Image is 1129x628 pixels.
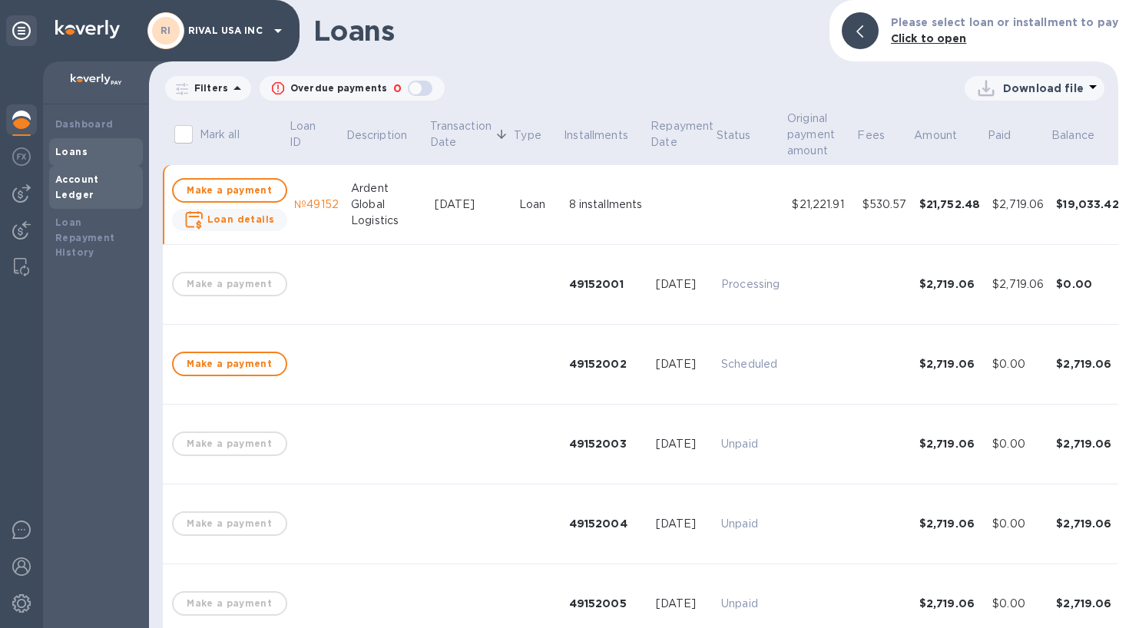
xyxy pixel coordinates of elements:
p: Download file [1003,81,1084,96]
p: RIVAL USA INC [188,25,265,36]
div: [DATE] [656,596,710,612]
span: Original payment amount [787,111,855,159]
div: $530.57 [862,197,907,213]
b: Loan Repayment History [55,216,115,259]
div: $2,719.06 [919,436,981,451]
div: $2,719.06 [992,197,1044,213]
button: Make a payment [172,178,287,203]
b: Account Ledger [55,174,99,200]
div: 8 installments [569,197,644,213]
div: $0.00 [1056,276,1119,292]
p: Mark all [200,127,240,143]
span: Balance [1051,127,1114,144]
div: $21,752.48 [919,197,981,212]
div: $2,719.06 [1056,356,1119,372]
div: [DATE] [656,276,710,293]
div: 49152001 [569,276,644,292]
span: Paid [988,127,1031,144]
p: Fees [857,127,885,144]
div: Unpin categories [6,15,37,46]
div: [DATE] [656,356,710,372]
div: $2,719.06 [1056,516,1119,531]
div: $2,719.06 [919,516,981,531]
p: Type [514,127,541,144]
button: Make a payment [172,352,287,376]
p: Transaction Date [430,118,492,150]
div: [DATE] [656,436,710,452]
div: №49152 [294,197,339,213]
p: Unpaid [721,436,780,452]
div: $2,719.06 [992,276,1044,293]
span: Type [514,127,561,144]
div: 49152003 [569,436,644,451]
span: Fees [857,127,905,144]
p: Paid [988,127,1011,144]
p: 0 [393,81,402,97]
button: Overdue payments0 [260,76,445,101]
div: $21,221.91 [792,197,849,213]
div: [DATE] [656,516,710,532]
span: Description [346,127,427,144]
div: $19,033.42 [1056,197,1119,212]
p: Amount [914,127,957,144]
div: Loan [519,197,557,213]
p: Repayment Date [651,118,713,150]
div: Ardent Global Logistics [351,180,422,229]
b: Please select loan or installment to pay [891,16,1118,28]
b: Click to open [891,32,967,45]
div: $2,719.06 [1056,596,1119,611]
p: Processing [721,276,780,293]
p: Filters [188,81,228,94]
span: Make a payment [186,355,273,373]
div: 49152002 [569,356,644,372]
img: Foreign exchange [12,147,31,166]
div: $0.00 [992,596,1044,612]
p: Unpaid [721,516,780,532]
div: $0.00 [992,436,1044,452]
p: Installments [564,127,628,144]
div: $2,719.06 [919,356,981,372]
div: $2,719.06 [919,596,981,611]
b: Loan details [207,213,275,225]
div: 49152005 [569,596,644,611]
div: [DATE] [435,197,507,213]
div: 49152004 [569,516,644,531]
h1: Loans [313,15,817,47]
div: $2,719.06 [919,276,981,292]
span: Loan ID [290,118,343,150]
b: RI [161,25,171,36]
div: $0.00 [992,356,1044,372]
p: Unpaid [721,596,780,612]
img: Logo [55,20,120,38]
span: Amount [914,127,977,144]
p: Balance [1051,127,1094,144]
button: Loan details [172,209,287,231]
p: Loan ID [290,118,323,150]
p: Description [346,127,407,144]
p: Original payment amount [787,111,835,159]
p: Scheduled [721,356,780,372]
div: $0.00 [992,516,1044,532]
span: Make a payment [186,181,273,200]
div: $2,719.06 [1056,436,1119,451]
span: Installments [564,127,648,144]
b: Dashboard [55,118,114,130]
b: Loans [55,146,88,157]
p: Overdue payments [290,81,387,95]
p: Status [717,127,751,144]
span: Transaction Date [430,118,512,150]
